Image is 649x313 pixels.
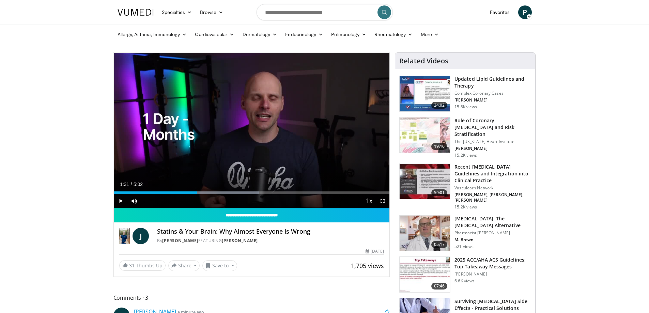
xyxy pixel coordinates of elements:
[157,238,384,244] div: By FEATURING
[119,260,166,271] a: 31 Thumbs Up
[351,262,384,270] span: 1,705 views
[399,57,448,65] h4: Related Videos
[454,76,531,89] h3: Updated Lipid Guidelines and Therapy
[454,244,474,249] p: 521 views
[454,91,531,96] p: Complex Coronary Cases
[454,271,531,277] p: [PERSON_NAME]
[114,53,390,208] video-js: Video Player
[454,230,531,236] p: Pharmacist [PERSON_NAME]
[399,215,531,251] a: 05:17 [MEDICAL_DATA]: The [MEDICAL_DATA] Alternative Pharmacist [PERSON_NAME] M. Brown 521 views
[400,118,450,153] img: 1efa8c99-7b8a-4ab5-a569-1c219ae7bd2c.150x105_q85_crop-smart_upscale.jpg
[454,185,531,191] p: Vasculearn Network
[454,204,477,210] p: 15.2K views
[114,191,390,194] div: Progress Bar
[400,257,450,292] img: 369ac253-1227-4c00-b4e1-6e957fd240a8.150x105_q85_crop-smart_upscale.jpg
[454,153,477,158] p: 15.2K views
[454,104,477,110] p: 15.8K views
[120,182,129,187] span: 1:31
[400,76,450,111] img: 77f671eb-9394-4acc-bc78-a9f077f94e00.150x105_q85_crop-smart_upscale.jpg
[191,28,238,41] a: Cardiovascular
[113,28,191,41] a: Allergy, Asthma, Immunology
[454,298,531,312] h3: Surviving [MEDICAL_DATA] Side Effects - Practical Solutions
[127,194,141,208] button: Mute
[134,182,143,187] span: 5:02
[431,102,448,109] span: 24:02
[327,28,370,41] a: Pulmonology
[417,28,443,41] a: More
[399,163,531,210] a: 59:01 Recent [MEDICAL_DATA] Guidelines and Integration into Clinical Practice Vasculearn Network ...
[366,248,384,254] div: [DATE]
[454,163,531,184] h3: Recent [MEDICAL_DATA] Guidelines and Integration into Clinical Practice
[257,4,393,20] input: Search topics, interventions
[238,28,281,41] a: Dermatology
[454,256,531,270] h3: 2025 ACC/AHA ACS Guidelines: Top Takeaway Messages
[518,5,532,19] a: P
[399,76,531,112] a: 24:02 Updated Lipid Guidelines and Therapy Complex Coronary Cases [PERSON_NAME] 15.8K views
[162,238,198,244] a: [PERSON_NAME]
[370,28,417,41] a: Rheumatology
[157,228,384,235] h4: Statins & Your Brain: Why Almost Everyone Is Wrong
[133,228,149,244] a: J
[113,293,390,302] span: Comments 3
[431,189,448,196] span: 59:01
[362,194,376,208] button: Playback Rate
[454,139,531,144] p: The [US_STATE] Heart Institute
[454,278,475,284] p: 6.6K views
[196,5,227,19] a: Browse
[400,164,450,199] img: 87825f19-cf4c-4b91-bba1-ce218758c6bb.150x105_q85_crop-smart_upscale.jpg
[431,241,448,248] span: 05:17
[431,283,448,289] span: 07:46
[399,256,531,293] a: 07:46 2025 ACC/AHA ACS Guidelines: Top Takeaway Messages [PERSON_NAME] 6.6K views
[222,238,258,244] a: [PERSON_NAME]
[400,216,450,251] img: ce9609b9-a9bf-4b08-84dd-8eeb8ab29fc6.150x105_q85_crop-smart_upscale.jpg
[454,192,531,203] p: [PERSON_NAME], [PERSON_NAME], [PERSON_NAME]
[454,146,531,151] p: [PERSON_NAME]
[486,5,514,19] a: Favorites
[376,194,389,208] button: Fullscreen
[118,9,154,16] img: VuMedi Logo
[131,182,132,187] span: /
[158,5,196,19] a: Specialties
[454,117,531,138] h3: Role of Coronary [MEDICAL_DATA] and Risk Stratification
[454,97,531,103] p: [PERSON_NAME]
[119,228,130,244] img: Dr. Jordan Rennicke
[454,215,531,229] h3: [MEDICAL_DATA]: The [MEDICAL_DATA] Alternative
[281,28,327,41] a: Endocrinology
[454,237,531,242] p: M. Brown
[202,260,237,271] button: Save to
[399,117,531,158] a: 19:16 Role of Coronary [MEDICAL_DATA] and Risk Stratification The [US_STATE] Heart Institute [PER...
[114,194,127,208] button: Play
[168,260,200,271] button: Share
[431,143,448,150] span: 19:16
[129,262,135,269] span: 31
